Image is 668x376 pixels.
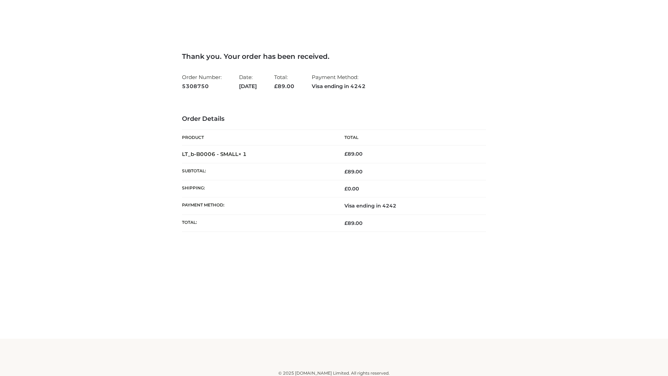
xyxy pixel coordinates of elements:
td: Visa ending in 4242 [334,197,486,214]
span: £ [344,151,348,157]
span: 89.00 [344,220,363,226]
strong: × 1 [238,151,247,157]
li: Order Number: [182,71,222,92]
span: 89.00 [274,83,294,89]
th: Total: [182,214,334,232]
th: Product [182,130,334,146]
li: Payment Method: [312,71,366,92]
bdi: 89.00 [344,151,363,157]
th: Shipping: [182,180,334,197]
span: £ [274,83,278,89]
th: Payment method: [182,197,334,214]
strong: [DATE] [239,82,257,91]
span: £ [344,220,348,226]
strong: Visa ending in 4242 [312,82,366,91]
span: £ [344,186,348,192]
h3: Thank you. Your order has been received. [182,52,486,61]
h3: Order Details [182,115,486,123]
strong: LT_b-B0006 - SMALL [182,151,247,157]
li: Total: [274,71,294,92]
bdi: 0.00 [344,186,359,192]
li: Date: [239,71,257,92]
span: £ [344,169,348,175]
strong: 5308750 [182,82,222,91]
th: Total [334,130,486,146]
span: 89.00 [344,169,363,175]
th: Subtotal: [182,163,334,180]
